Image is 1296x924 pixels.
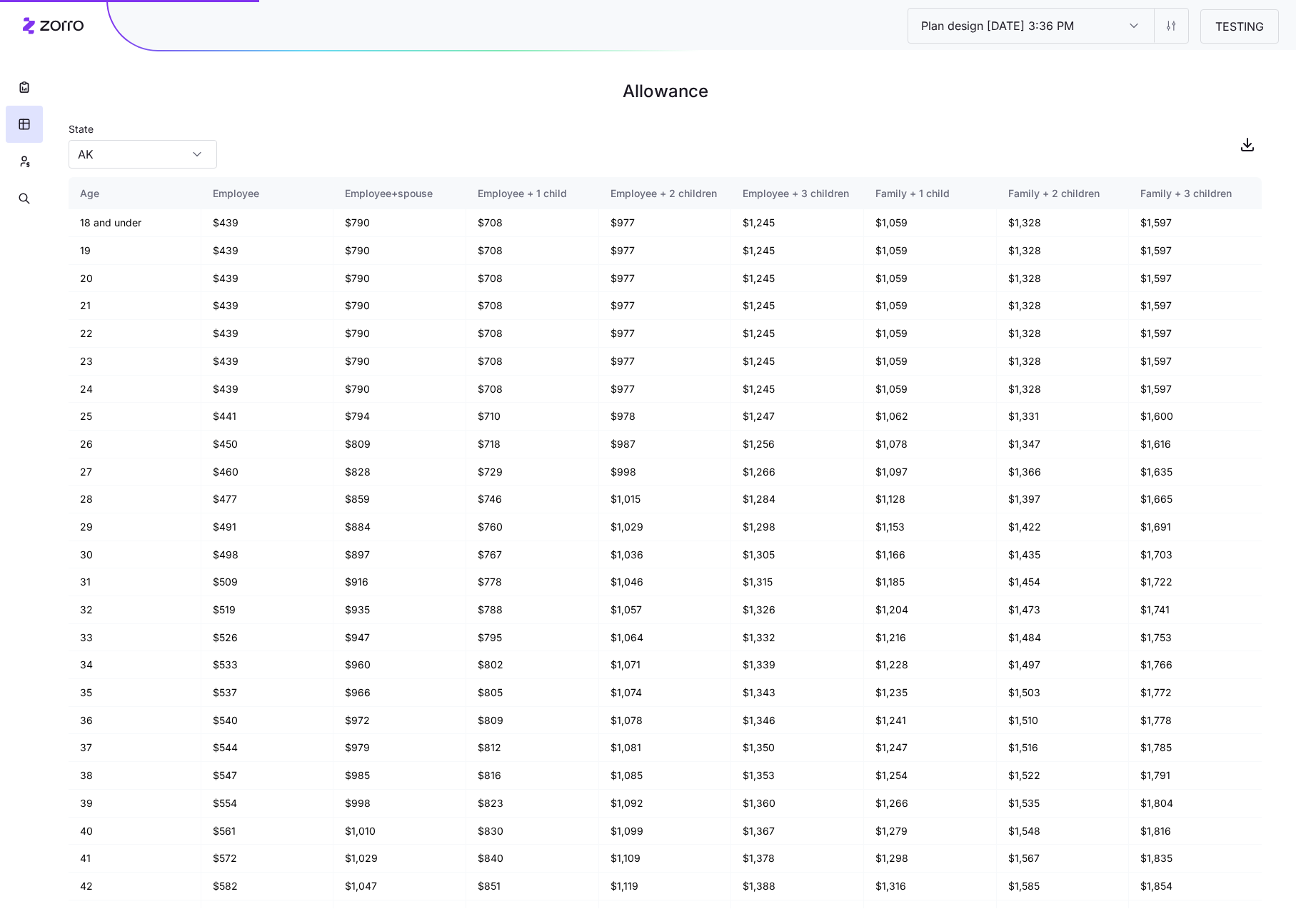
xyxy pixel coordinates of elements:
[864,265,997,293] td: $1,059
[997,873,1130,900] td: $1,585
[333,679,466,707] td: $966
[1129,845,1262,873] td: $1,835
[466,458,599,486] td: $729
[201,651,334,679] td: $533
[466,818,599,845] td: $830
[201,679,334,707] td: $537
[731,651,864,679] td: $1,339
[466,845,599,873] td: $840
[864,292,997,320] td: $1,059
[731,486,864,513] td: $1,284
[864,845,997,873] td: $1,298
[69,237,201,265] td: 19
[69,541,201,569] td: 30
[599,734,732,762] td: $1,081
[997,845,1130,873] td: $1,567
[1129,596,1262,624] td: $1,741
[333,762,466,790] td: $985
[1129,818,1262,845] td: $1,816
[69,486,201,513] td: 28
[466,320,599,348] td: $708
[466,403,599,431] td: $710
[201,513,334,541] td: $491
[599,486,732,513] td: $1,015
[997,237,1130,265] td: $1,328
[1129,486,1262,513] td: $1,665
[333,513,466,541] td: $884
[201,458,334,486] td: $460
[864,209,997,237] td: $1,059
[333,431,466,458] td: $809
[201,596,334,624] td: $519
[997,431,1130,458] td: $1,347
[1129,403,1262,431] td: $1,600
[599,707,732,735] td: $1,078
[1204,18,1275,36] span: TESTING
[69,818,201,845] td: 40
[997,651,1130,679] td: $1,497
[466,596,599,624] td: $788
[466,624,599,652] td: $795
[599,651,732,679] td: $1,071
[997,292,1130,320] td: $1,328
[201,734,334,762] td: $544
[333,707,466,735] td: $972
[731,376,864,403] td: $1,245
[333,458,466,486] td: $828
[864,651,997,679] td: $1,228
[333,376,466,403] td: $790
[1129,541,1262,569] td: $1,703
[1129,624,1262,652] td: $1,753
[731,431,864,458] td: $1,256
[466,873,599,900] td: $851
[69,74,1262,109] h1: Allowance
[599,348,732,376] td: $977
[466,431,599,458] td: $718
[599,209,732,237] td: $977
[333,265,466,293] td: $790
[1129,376,1262,403] td: $1,597
[69,292,201,320] td: 21
[731,265,864,293] td: $1,245
[864,624,997,652] td: $1,216
[69,707,201,735] td: 36
[864,237,997,265] td: $1,059
[864,762,997,790] td: $1,254
[864,541,997,569] td: $1,166
[731,292,864,320] td: $1,245
[1129,237,1262,265] td: $1,597
[997,818,1130,845] td: $1,548
[731,513,864,541] td: $1,298
[997,734,1130,762] td: $1,516
[69,568,201,596] td: 31
[1129,790,1262,818] td: $1,804
[201,237,334,265] td: $439
[466,376,599,403] td: $708
[997,458,1130,486] td: $1,366
[69,403,201,431] td: 25
[333,348,466,376] td: $790
[466,486,599,513] td: $746
[333,209,466,237] td: $790
[466,790,599,818] td: $823
[599,762,732,790] td: $1,085
[69,679,201,707] td: 35
[864,486,997,513] td: $1,128
[1129,707,1262,735] td: $1,778
[864,734,997,762] td: $1,247
[333,320,466,348] td: $790
[69,458,201,486] td: 27
[731,845,864,873] td: $1,378
[864,513,997,541] td: $1,153
[997,486,1130,513] td: $1,397
[201,845,334,873] td: $572
[864,403,997,431] td: $1,062
[69,845,201,873] td: 41
[599,265,732,293] td: $977
[864,320,997,348] td: $1,059
[213,186,322,201] div: Employee
[69,873,201,900] td: 42
[333,790,466,818] td: $998
[333,845,466,873] td: $1,029
[1129,265,1262,293] td: $1,597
